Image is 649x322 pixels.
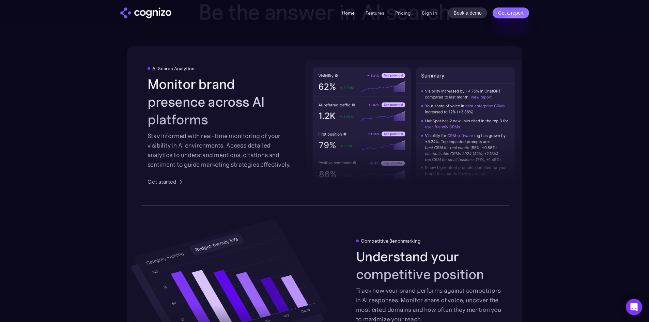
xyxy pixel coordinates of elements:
[148,75,293,128] h2: Monitor brand presence across AI platforms
[305,60,522,192] img: AI visibility metrics performance insights
[120,7,171,18] img: cognizo logo
[120,7,171,18] a: home
[395,10,411,16] a: Pricing
[356,248,502,283] h2: Understand your competitive position
[148,178,185,186] a: Get started
[361,238,421,244] div: Competitive Benchmarking
[422,9,437,17] a: Sign in
[448,7,487,18] a: Book a demo
[148,178,176,186] div: Get started
[493,7,529,18] a: Get a report
[366,10,384,16] a: Features
[342,10,355,16] a: Home
[626,299,642,315] div: Open Intercom Messenger
[152,66,194,71] div: AI Search Analytics
[148,131,293,169] div: Stay informed with real-time monitoring of your visibility in AI environments. Access detailed an...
